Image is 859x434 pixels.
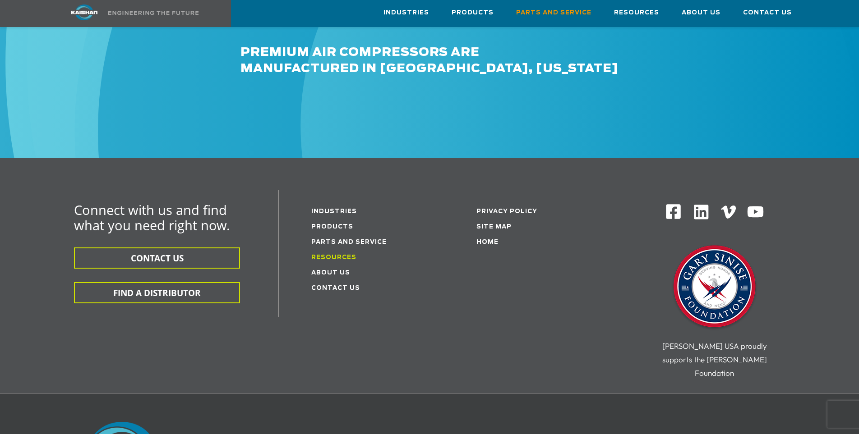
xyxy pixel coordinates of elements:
[665,203,682,220] img: Facebook
[383,0,429,25] a: Industries
[693,203,710,221] img: Linkedin
[311,285,360,291] a: Contact Us
[476,239,499,245] a: Home
[311,224,353,230] a: Products
[311,255,356,260] a: Resources
[662,341,767,378] span: [PERSON_NAME] USA proudly supports the [PERSON_NAME] Foundation
[476,209,537,215] a: Privacy Policy
[721,206,736,219] img: Vimeo
[614,0,659,25] a: Resources
[516,0,591,25] a: Parts and Service
[74,201,230,234] span: Connect with us and find what you need right now.
[682,8,720,18] span: About Us
[452,8,494,18] span: Products
[682,0,720,25] a: About Us
[74,282,240,303] button: FIND A DISTRIBUTOR
[670,242,760,333] img: Gary Sinise Foundation
[51,5,118,20] img: kaishan logo
[743,0,792,25] a: Contact Us
[614,8,659,18] span: Resources
[108,11,199,15] img: Engineering the future
[311,209,357,215] a: Industries
[311,270,350,276] a: About Us
[383,8,429,18] span: Industries
[743,8,792,18] span: Contact Us
[747,203,764,221] img: Youtube
[74,247,240,269] button: CONTACT US
[311,239,387,245] a: Parts and service
[240,46,619,74] span: premium air compressors are MANUFACTURED IN [GEOGRAPHIC_DATA], [US_STATE]
[476,224,512,230] a: Site Map
[452,0,494,25] a: Products
[516,8,591,18] span: Parts and Service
